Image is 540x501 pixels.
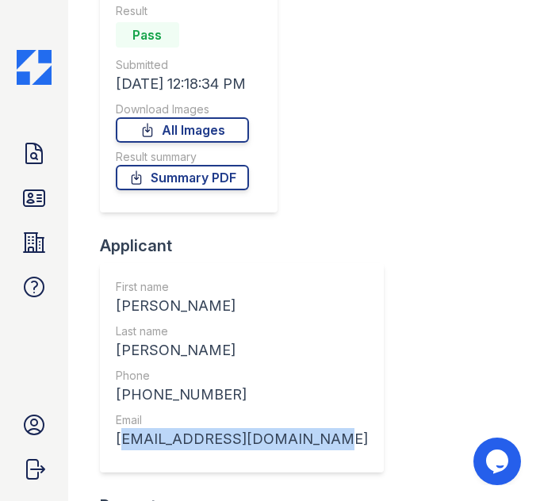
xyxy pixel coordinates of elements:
div: Submitted [116,57,249,73]
div: Applicant [100,235,396,257]
div: Result summary [116,149,249,165]
a: All Images [116,117,249,143]
div: [PERSON_NAME] [116,295,368,317]
div: Last name [116,323,368,339]
a: Summary PDF [116,165,249,190]
img: CE_Icon_Blue-c292c112584629df590d857e76928e9f676e5b41ef8f769ba2f05ee15b207248.png [17,50,52,85]
div: [PHONE_NUMBER] [116,384,368,406]
div: [DATE] 12:18:34 PM [116,73,249,95]
div: Result [116,3,249,19]
div: Email [116,412,368,428]
div: Phone [116,368,368,384]
div: [EMAIL_ADDRESS][DOMAIN_NAME] [116,428,368,450]
div: First name [116,279,368,295]
div: Download Images [116,101,249,117]
div: Pass [116,22,179,48]
iframe: chat widget [473,438,524,485]
div: [PERSON_NAME] [116,339,368,361]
